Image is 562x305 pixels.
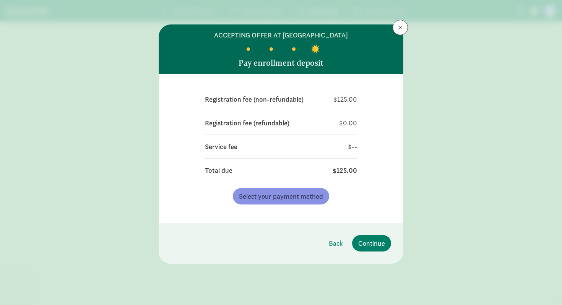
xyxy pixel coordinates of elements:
td: $125.00 [327,94,357,105]
button: Back [323,235,349,251]
td: Registration fee (non-refundable) [205,94,327,105]
td: Service fee [205,141,322,152]
span: Select your payment method [239,191,323,201]
h6: ACCEPTING OFFER AT [GEOGRAPHIC_DATA] [214,31,348,40]
td: Registration fee (refundable) [205,117,330,128]
td: Total due [205,165,285,176]
td: $-- [322,141,357,152]
h5: Pay enrollment deposit [239,58,323,68]
td: $125.00 [285,165,357,176]
span: Back [329,238,343,248]
td: $0.00 [330,117,357,128]
span: Continue [358,238,385,248]
button: Continue [352,235,391,251]
button: Select your payment method [233,188,329,204]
